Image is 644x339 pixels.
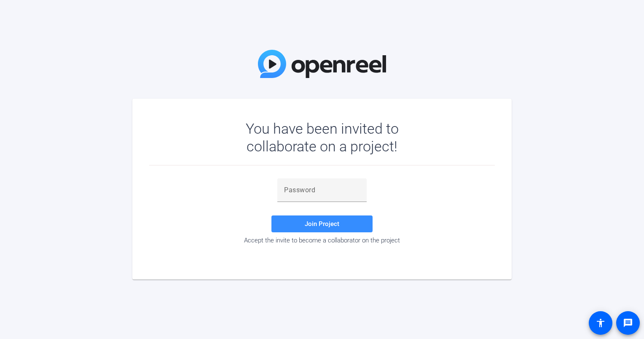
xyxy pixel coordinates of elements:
[149,237,495,244] div: Accept the invite to become a collaborator on the project
[305,220,339,228] span: Join Project
[623,318,633,328] mat-icon: message
[258,50,386,78] img: OpenReel Logo
[221,120,423,155] div: You have been invited to collaborate on a project!
[596,318,606,328] mat-icon: accessibility
[271,215,373,232] button: Join Project
[284,185,360,195] input: Password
